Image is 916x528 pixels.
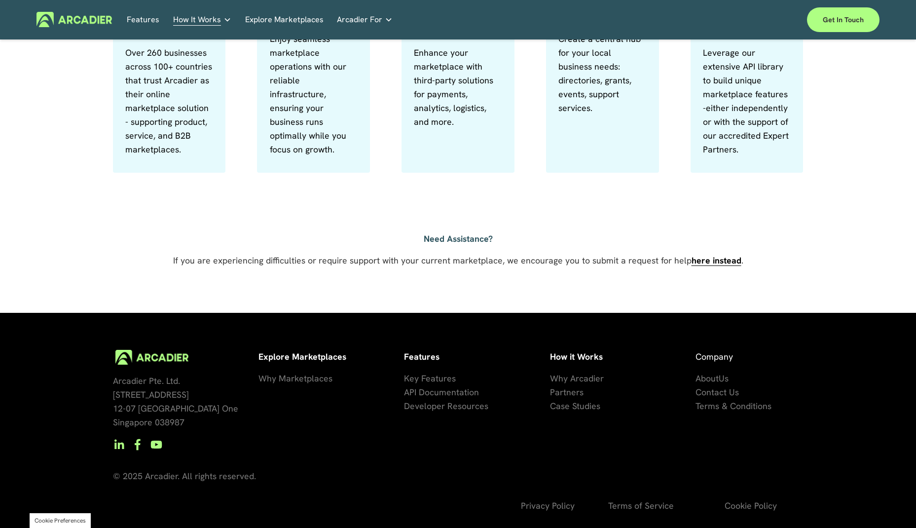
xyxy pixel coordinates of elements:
a: LinkedIn [113,439,125,451]
a: YouTube [150,439,162,451]
a: API Documentation [404,385,479,399]
span: About [696,373,719,384]
span: Arcadier For [337,13,382,27]
span: Why Marketplaces [258,373,332,384]
span: API Documentation [404,386,479,398]
span: Us [719,373,729,384]
p: Enhance your marketplace with third-party solutions for payments, analytics, logistics, and more. [414,46,502,129]
a: Terms & Conditions [696,399,771,413]
span: artners [555,386,584,398]
strong: Features [404,351,440,362]
span: Contact Us [696,386,739,398]
a: Privacy Policy [521,499,575,513]
span: Ca [550,400,561,412]
a: Developer Resources [404,399,488,413]
a: artners [555,385,584,399]
p: If you are experiencing difficulties or require support with your current marketplace, we encoura... [113,254,804,267]
a: About [696,372,719,385]
span: © 2025 Arcadier. All rights reserved. [113,470,256,482]
a: folder dropdown [337,12,393,27]
p: Over 260 businesses across 100+ countries that trust Arcadier as their online marketplace solutio... [125,46,213,156]
a: Facebook [132,439,144,451]
span: Privacy Policy [521,500,575,511]
span: Developer Resources [404,400,488,412]
a: Why Marketplaces [258,372,332,385]
button: Cookie Preferences [35,517,86,525]
strong: Need Assistance? [424,233,493,244]
span: Terms & Conditions [696,400,771,412]
span: How It Works [173,13,221,27]
img: Arcadier [37,12,112,27]
span: se Studies [561,400,600,412]
strong: How it Works [550,351,603,362]
a: Why Arcadier [550,372,604,385]
section: Manage previously selected cookie options [30,513,91,528]
a: Ca [550,399,561,413]
iframe: Chat Widget [867,481,916,528]
p: Leverage our extensive API library to build unique marketplace features -either independently or ... [703,46,791,156]
a: Terms of Service [608,499,674,513]
strong: Explore Marketplaces [258,351,346,362]
a: Explore Marketplaces [245,12,324,27]
a: P [550,385,555,399]
a: Key Features [404,372,456,385]
p: Create a central hub for your local business needs: directories, grants, events, support services. [558,32,646,115]
a: Contact Us [696,385,739,399]
a: se Studies [561,399,600,413]
a: here instead [692,255,741,266]
a: Cookie Policy [725,499,777,513]
a: Features [127,12,159,27]
span: Arcadier Pte. Ltd. [STREET_ADDRESS] 12-07 [GEOGRAPHIC_DATA] One Singapore 038987 [113,375,238,428]
span: Terms of Service [608,500,674,511]
a: folder dropdown [173,12,231,27]
span: Why Arcadier [550,373,604,384]
span: P [550,386,555,398]
span: Company [696,351,733,362]
p: Enjoy seamless marketplace operations with our reliable infrastructure, ensuring your business ru... [270,32,358,156]
span: Key Features [404,373,456,384]
span: Cookie Policy [725,500,777,511]
a: Get in touch [807,7,879,32]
